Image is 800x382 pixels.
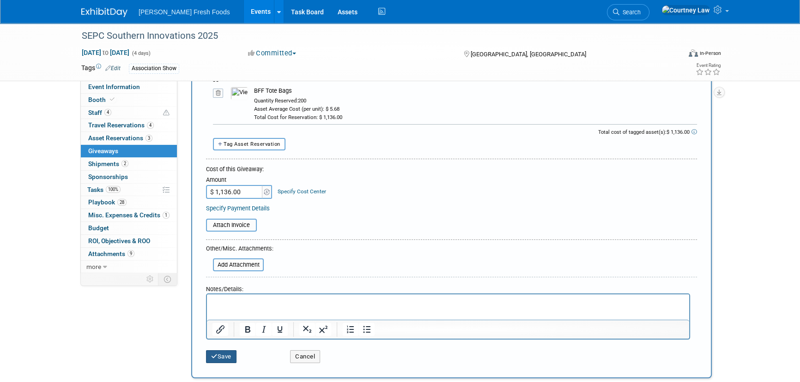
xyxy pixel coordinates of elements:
a: Tasks100% [81,184,177,196]
span: Staff [88,109,111,116]
div: Quantity Reserved: [254,97,697,104]
a: Travel Reservations4 [81,119,177,131]
button: Cancel [290,350,320,363]
button: Committed [245,48,300,58]
span: [GEOGRAPHIC_DATA], [GEOGRAPHIC_DATA] [470,51,586,58]
button: Insert/edit link [212,323,228,336]
a: Budget [81,222,177,234]
button: Numbered list [343,323,358,336]
span: Asset Reservations [88,134,152,142]
img: Courtney Law [661,5,710,15]
span: 4 [147,122,154,129]
a: Remove [213,90,224,96]
button: Tag Asset Reservation [213,138,285,150]
span: 28 [117,199,127,206]
span: 2 [121,160,128,167]
div: Cost of this Giveaway: [206,165,697,173]
td: Toggle Event Tabs [158,273,177,285]
span: Sponsorships [88,173,128,180]
a: Search [607,4,649,20]
button: Italic [256,323,272,336]
span: 4 [104,109,111,116]
a: Edit [105,65,121,72]
a: Playbook28 [81,196,177,209]
iframe: Rich Text Area [207,294,689,320]
span: more [86,263,101,270]
span: Shipments [88,160,128,167]
span: Event Information [88,83,140,90]
a: Sponsorships [81,171,177,183]
button: Subscript [299,323,315,336]
div: Total Cost for Reservation = [Quantity Reserved] X [Average Cost per Unit] [254,113,342,121]
td: Personalize Event Tab Strip [142,273,158,285]
div: Total cost of tagged asset(s): [206,129,697,138]
span: 3 [145,135,152,142]
div: Other/Misc. Attachments: [206,245,273,255]
span: (4 days) [131,50,151,56]
i: Booth reservation complete [110,97,115,102]
span: Booth [88,96,116,103]
a: Staff4 [81,107,177,119]
a: Specify Payment Details [206,205,270,212]
span: Search [619,9,641,16]
a: Shipments2 [81,158,177,170]
a: Asset Reservations3 [81,132,177,144]
div: Association Show [129,64,179,73]
div: Notes/Details: [206,281,690,293]
span: Tasks [87,186,121,193]
span: $ 1,136.00 [667,129,690,135]
a: ROI, Objectives & ROO [81,235,177,247]
button: Superscript [315,323,331,336]
td: Tags [81,63,121,74]
img: ExhibitDay [81,8,127,17]
div: SEPC Southern Innovations 2025 [79,28,667,44]
span: 100% [106,186,121,193]
a: more [81,261,177,273]
div: The cost of an asset is set when adding/editing the asset in the main Assets area. [254,105,339,113]
span: to [101,49,110,56]
img: View Images [230,87,248,100]
a: Attachments9 [81,248,177,260]
span: Potential Scheduling Conflict -- at least one attendee is tagged in another overlapping event. [163,109,170,117]
span: 1 [163,212,170,219]
span: [DATE] [DATE] [81,48,130,57]
span: Budget [88,224,109,232]
span: ROI, Objectives & ROO [88,237,150,245]
a: Misc. Expenses & Credits1 [81,209,177,221]
a: Event Information [81,81,177,93]
button: Underline [272,323,288,336]
span: Travel Reservations [88,121,154,129]
span: Attachments [88,250,134,257]
span: Playbook [88,198,127,206]
button: Bullet list [359,323,375,336]
div: In-Person [699,50,721,57]
a: Giveaways [81,145,177,157]
button: Bold [240,323,255,336]
div: Event Rating [696,63,721,68]
a: Specify Cost Center [278,188,326,195]
div: BFF Tote Bags [254,87,697,95]
span: 9 [127,250,134,257]
div: Event Format [626,48,721,62]
button: Save [206,350,236,363]
span: Misc. Expenses & Credits [88,211,170,219]
span: Tag Asset Reservation [224,141,280,147]
div: Amount [206,176,273,185]
span: [PERSON_NAME] Fresh Foods [139,8,230,16]
img: Format-Inperson.png [689,49,698,57]
a: Booth [81,94,177,106]
span: Giveaways [88,147,118,155]
span: 200 [298,97,306,104]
